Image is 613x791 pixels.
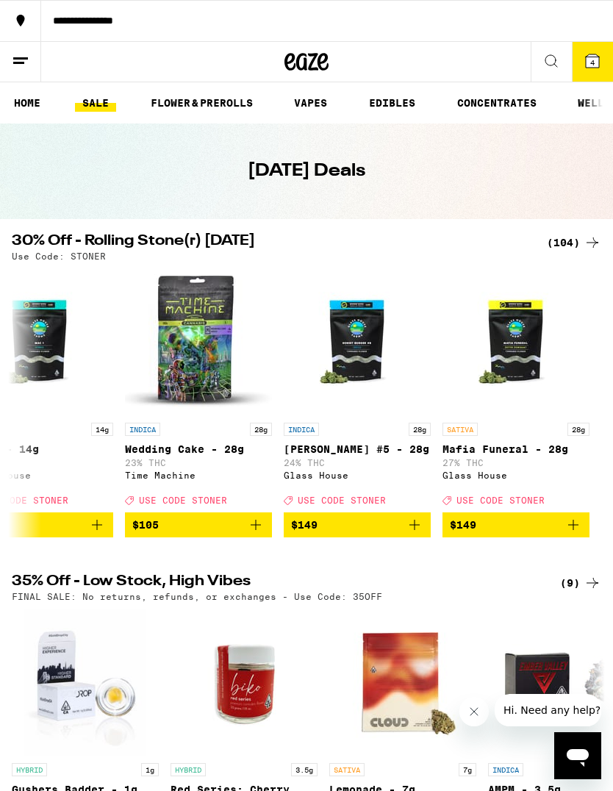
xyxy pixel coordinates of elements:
p: [PERSON_NAME] #5 - 28g [284,443,431,455]
button: Add to bag [125,512,272,537]
img: Glass House - Donny Burger #5 - 28g [284,268,431,415]
a: VAPES [287,94,334,112]
img: Biko - Red Series: Cherry Fanta - 3.5g [171,609,318,756]
button: Add to bag [284,512,431,537]
span: $149 [450,519,476,531]
span: USE CODE STONER [456,495,545,505]
iframe: Message from company [495,694,601,726]
div: Time Machine [125,470,272,480]
div: Glass House [442,470,589,480]
img: Time Machine - Wedding Cake - 28g [125,268,272,415]
img: Glass House - Mafia Funeral - 28g [442,268,589,415]
iframe: Close message [459,697,489,726]
p: INDICA [125,423,160,436]
p: 28g [409,423,431,436]
p: Mafia Funeral - 28g [442,443,589,455]
a: Open page for Mafia Funeral - 28g from Glass House [442,268,589,512]
h1: [DATE] Deals [248,159,365,184]
p: 24% THC [284,458,431,468]
a: FLOWER & PREROLLS [143,94,260,112]
img: GoldDrop - Gushers Badder - 1g [24,609,146,756]
span: $105 [132,519,159,531]
p: HYBRID [12,763,47,776]
h2: 30% Off - Rolling Stone(r) [DATE] [12,234,529,251]
div: Glass House [284,470,431,480]
button: Add to bag [442,512,589,537]
p: 28g [567,423,589,436]
p: FINAL SALE: No returns, refunds, or exchanges - Use Code: 35OFF [12,592,382,601]
img: Cloud - Lemonade - 7g [329,609,476,756]
a: SALE [75,94,116,112]
p: Wedding Cake - 28g [125,443,272,455]
a: EDIBLES [362,94,423,112]
a: (104) [547,234,601,251]
a: CONCENTRATES [450,94,544,112]
p: 14g [91,423,113,436]
a: Open page for Wedding Cake - 28g from Time Machine [125,268,272,512]
a: Open page for Donny Burger #5 - 28g from Glass House [284,268,431,512]
a: (9) [560,574,601,592]
p: 7g [459,763,476,776]
a: HOME [7,94,48,112]
iframe: Button to launch messaging window [554,732,601,779]
h2: 35% Off - Low Stock, High Vibes [12,574,529,592]
p: HYBRID [171,763,206,776]
p: SATIVA [329,763,365,776]
button: 4 [572,42,613,82]
span: 4 [590,58,595,67]
p: 28g [250,423,272,436]
p: 1g [141,763,159,776]
p: 3.5g [291,763,318,776]
p: INDICA [488,763,523,776]
span: USE CODE STONER [298,495,386,505]
p: 27% THC [442,458,589,468]
p: INDICA [284,423,319,436]
span: USE CODE STONER [139,495,227,505]
p: SATIVA [442,423,478,436]
span: $149 [291,519,318,531]
p: Use Code: STONER [12,251,106,261]
p: 23% THC [125,458,272,468]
